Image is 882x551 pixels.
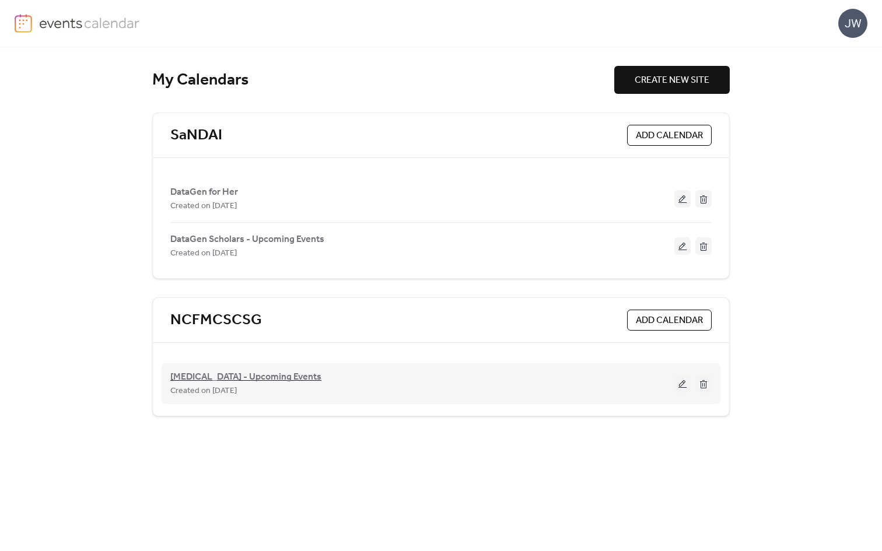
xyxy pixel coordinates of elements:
span: ADD CALENDAR [636,314,703,328]
span: CREATE NEW SITE [635,73,709,87]
img: logo [15,14,32,33]
span: Created on [DATE] [170,199,237,213]
a: SaNDAI [170,126,222,145]
div: JW [838,9,867,38]
span: Created on [DATE] [170,384,237,398]
button: CREATE NEW SITE [614,66,730,94]
span: DataGen for Her [170,185,238,199]
a: NCFMCSCSG [170,311,262,330]
img: logo-type [39,14,140,31]
span: [MEDICAL_DATA] - Upcoming Events [170,370,321,384]
button: ADD CALENDAR [627,125,712,146]
div: My Calendars [152,70,614,90]
a: [MEDICAL_DATA] - Upcoming Events [170,374,321,381]
button: ADD CALENDAR [627,310,712,331]
span: Created on [DATE] [170,247,237,261]
a: DataGen Scholars - Upcoming Events [170,236,324,243]
span: ADD CALENDAR [636,129,703,143]
a: DataGen for Her [170,189,238,195]
span: DataGen Scholars - Upcoming Events [170,233,324,247]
